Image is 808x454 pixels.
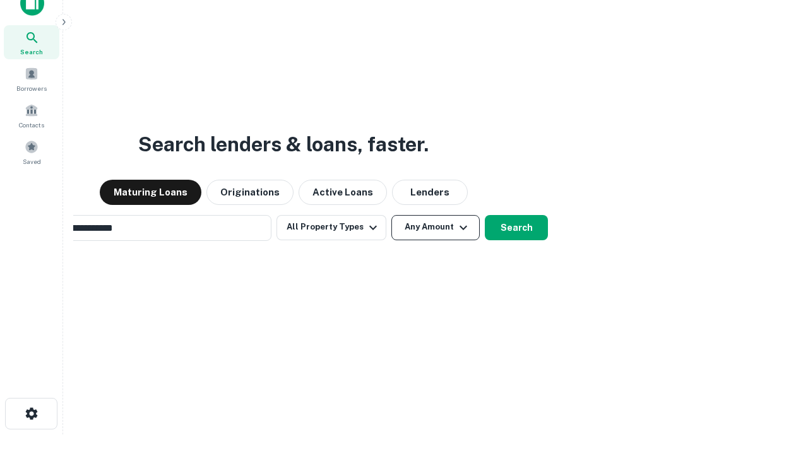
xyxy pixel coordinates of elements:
span: Saved [23,156,41,166]
button: All Property Types [276,215,386,240]
a: Saved [4,135,59,169]
span: Borrowers [16,83,47,93]
span: Search [20,47,43,57]
a: Borrowers [4,62,59,96]
iframe: Chat Widget [745,353,808,414]
button: Originations [206,180,294,205]
button: Maturing Loans [100,180,201,205]
button: Active Loans [299,180,387,205]
button: Search [485,215,548,240]
button: Lenders [392,180,468,205]
h3: Search lenders & loans, faster. [138,129,429,160]
span: Contacts [19,120,44,130]
a: Contacts [4,98,59,132]
button: Any Amount [391,215,480,240]
a: Search [4,25,59,59]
